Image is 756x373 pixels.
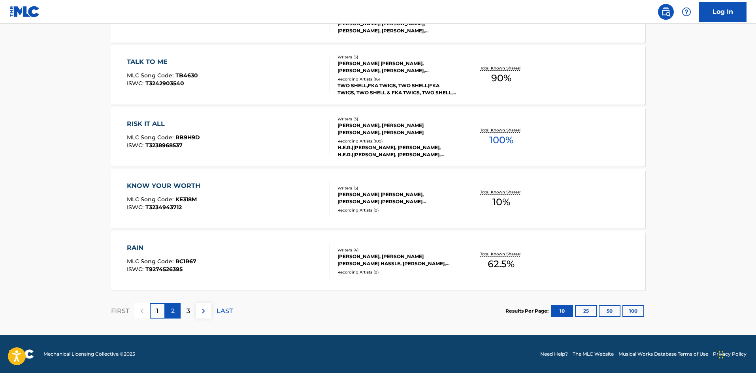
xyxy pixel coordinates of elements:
a: Privacy Policy [713,351,747,358]
span: MLC Song Code : [127,196,175,203]
p: Total Known Shares: [480,189,522,195]
p: Total Known Shares: [480,127,522,133]
div: Writers ( 6 ) [337,185,457,191]
span: T9274526395 [145,266,183,273]
span: 100 % [489,133,513,147]
span: MLC Song Code : [127,72,175,79]
span: MLC Song Code : [127,258,175,265]
div: [PERSON_NAME], [PERSON_NAME] [PERSON_NAME] HASSLE, [PERSON_NAME], [PERSON_NAME] [PERSON_NAME] [337,253,457,267]
div: TALK TO ME [127,57,198,67]
a: TALK TO MEMLC Song Code:TB4630ISWC:T3242903540Writers (5)[PERSON_NAME] [PERSON_NAME], [PERSON_NAM... [111,45,645,105]
img: help [682,7,691,17]
span: TB4630 [175,72,198,79]
div: Recording Artists ( 16 ) [337,76,457,82]
div: [PERSON_NAME] [PERSON_NAME], [PERSON_NAME] [PERSON_NAME] [PERSON_NAME], [PERSON_NAME] [PERSON_NAM... [337,191,457,205]
span: RB9H9D [175,134,200,141]
span: ISWC : [127,204,145,211]
button: 25 [575,305,597,317]
img: right [199,306,208,316]
span: T3234943712 [145,204,182,211]
p: 1 [156,306,158,316]
div: KNOW YOUR WORTH [127,181,204,191]
div: Writers ( 5 ) [337,54,457,60]
p: 2 [171,306,175,316]
div: [PERSON_NAME] [PERSON_NAME], [PERSON_NAME], [PERSON_NAME], [PERSON_NAME] [PERSON_NAME], [PERSON_N... [337,60,457,74]
div: Writers ( 4 ) [337,247,457,253]
img: search [661,7,671,17]
button: 10 [551,305,573,317]
p: LAST [217,306,233,316]
a: Need Help? [540,351,568,358]
p: 3 [187,306,190,316]
a: KNOW YOUR WORTHMLC Song Code:KE318MISWC:T3234943712Writers (6)[PERSON_NAME] [PERSON_NAME], [PERSO... [111,169,645,229]
div: H.E.R.|[PERSON_NAME], [PERSON_NAME], H.E.R.|[PERSON_NAME], [PERSON_NAME], [PERSON_NAME],H.E.R. [337,144,457,158]
p: Total Known Shares: [480,251,522,257]
span: 90 % [491,71,511,85]
a: Public Search [658,4,674,20]
div: Help [679,4,694,20]
a: Musical Works Database Terms of Use [618,351,708,358]
div: [PERSON_NAME], [PERSON_NAME] [PERSON_NAME], [PERSON_NAME] [337,122,457,136]
div: Writers ( 3 ) [337,116,457,122]
span: T3242903540 [145,80,184,87]
span: 62.5 % [488,257,515,271]
a: RAINMLC Song Code:RC1R67ISWC:T9274526395Writers (4)[PERSON_NAME], [PERSON_NAME] [PERSON_NAME] HAS... [111,231,645,291]
img: MLC Logo [9,6,40,17]
div: RISK IT ALL [127,119,200,129]
a: RISK IT ALLMLC Song Code:RB9H9DISWC:T3238968537Writers (3)[PERSON_NAME], [PERSON_NAME] [PERSON_NA... [111,107,645,167]
div: TWO SHELL,FKA TWIGS, TWO SHELL|FKA TWIGS, TWO SHELL & FKA TWIGS, TWO SHELL, TWO SHELL & FKA TWIGS [337,82,457,96]
span: Mechanical Licensing Collective © 2025 [43,351,135,358]
img: logo [9,349,34,359]
span: MLC Song Code : [127,134,175,141]
span: ISWC : [127,142,145,149]
div: Recording Artists ( 0 ) [337,269,457,275]
a: The MLC Website [573,351,614,358]
span: RC1R67 [175,258,196,265]
p: Results Per Page: [505,307,551,315]
button: 50 [599,305,620,317]
a: Log In [699,2,747,22]
div: [PERSON_NAME], [PERSON_NAME], [PERSON_NAME], [PERSON_NAME], [PERSON_NAME] [337,20,457,34]
div: RAIN [127,243,196,253]
div: Drag [719,343,724,367]
span: KE318M [175,196,197,203]
button: 100 [622,305,644,317]
span: ISWC : [127,80,145,87]
span: 10 % [492,195,510,209]
p: Total Known Shares: [480,65,522,71]
span: T3238968537 [145,142,183,149]
div: Recording Artists ( 109 ) [337,138,457,144]
span: ISWC : [127,266,145,273]
div: Recording Artists ( 0 ) [337,207,457,213]
p: FIRST [111,306,129,316]
iframe: Chat Widget [716,335,756,373]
